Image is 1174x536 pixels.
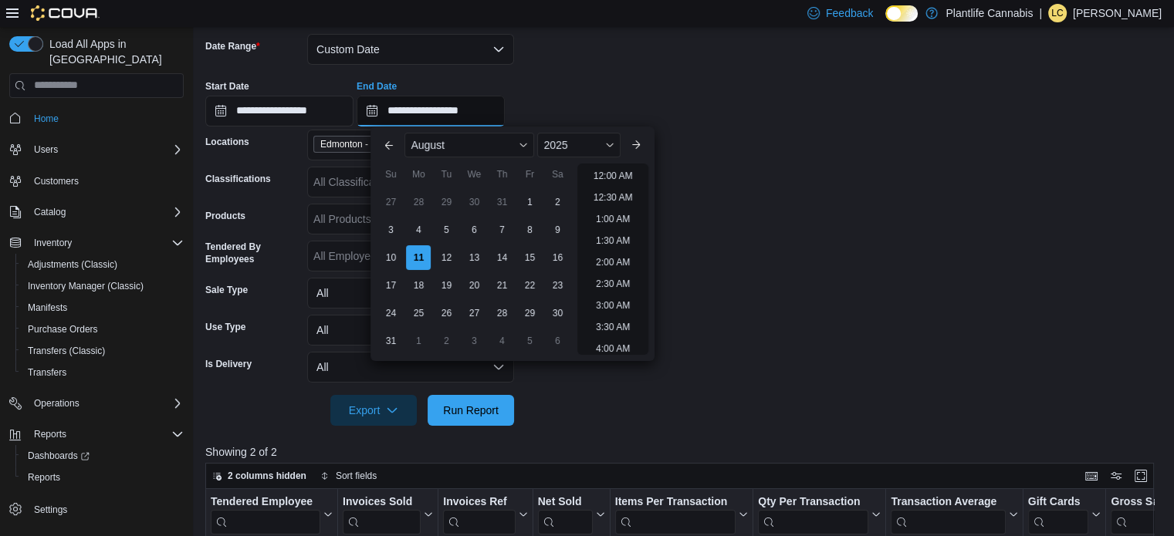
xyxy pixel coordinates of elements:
[406,190,431,214] div: day-28
[545,245,570,270] div: day-16
[545,273,570,298] div: day-23
[406,217,431,242] div: day-4
[489,190,514,214] div: day-31
[378,190,403,214] div: day-27
[43,36,184,67] span: Load All Apps in [GEOGRAPHIC_DATA]
[378,245,403,270] div: day-10
[443,494,515,534] div: Invoices Ref
[434,190,458,214] div: day-29
[462,245,486,270] div: day-13
[1132,467,1150,485] button: Enter fullscreen
[15,254,190,275] button: Adjustments (Classic)
[15,340,190,362] button: Transfers (Classic)
[336,470,377,482] span: Sort fields
[1107,467,1125,485] button: Display options
[28,302,67,314] span: Manifests
[545,301,570,325] div: day-30
[545,329,570,353] div: day-6
[28,140,184,159] span: Users
[206,467,313,485] button: 2 columns hidden
[443,403,499,418] span: Run Report
[313,136,460,153] span: Edmonton - Winterburn
[434,329,458,353] div: day-2
[406,329,431,353] div: day-1
[28,499,184,518] span: Settings
[28,394,86,413] button: Operations
[462,329,486,353] div: day-3
[543,139,567,151] span: 2025
[489,301,514,325] div: day-28
[489,245,514,270] div: day-14
[624,133,648,157] button: Next month
[1039,4,1042,22] p: |
[577,163,648,355] ul: Time
[517,162,542,187] div: Fr
[406,245,431,270] div: day-11
[891,494,1005,509] div: Transaction Average
[15,319,190,340] button: Purchase Orders
[22,277,184,295] span: Inventory Manager (Classic)
[590,318,636,336] li: 3:30 AM
[411,139,445,151] span: August
[22,447,96,465] a: Dashboards
[28,203,72,221] button: Catalog
[34,428,66,440] span: Reports
[28,140,64,159] button: Users
[590,253,636,271] li: 2:00 AM
[3,170,190,192] button: Customers
[406,273,431,298] div: day-18
[378,329,403,353] div: day-31
[517,329,542,353] div: day-5
[28,450,90,462] span: Dashboards
[462,273,486,298] div: day-20
[205,136,249,148] label: Locations
[15,445,190,467] a: Dashboards
[378,217,403,242] div: day-3
[434,301,458,325] div: day-26
[3,393,190,414] button: Operations
[307,315,514,346] button: All
[22,363,184,382] span: Transfers
[28,234,78,252] button: Inventory
[537,133,620,157] div: Button. Open the year selector. 2025 is currently selected.
[22,363,73,382] a: Transfers
[205,358,252,370] label: Is Delivery
[34,175,79,187] span: Customers
[538,494,593,534] div: Net Sold
[28,203,184,221] span: Catalog
[22,255,184,274] span: Adjustments (Classic)
[378,273,403,298] div: day-17
[357,80,397,93] label: End Date
[826,5,873,21] span: Feedback
[462,162,486,187] div: We
[428,395,514,426] button: Run Report
[205,210,245,222] label: Products
[34,504,67,516] span: Settings
[320,137,441,152] span: Edmonton - [GEOGRAPHIC_DATA]
[34,397,80,410] span: Operations
[330,395,417,426] button: Export
[34,206,66,218] span: Catalog
[378,162,403,187] div: Su
[758,494,881,534] button: Qty Per Transaction
[434,162,458,187] div: Tu
[307,278,514,308] button: All
[590,231,636,250] li: 1:30 AM
[228,470,306,482] span: 2 columns hidden
[205,40,260,52] label: Date Range
[1028,494,1089,534] div: Gift Card Sales
[590,296,636,315] li: 3:00 AM
[1028,494,1101,534] button: Gift Cards
[462,190,486,214] div: day-30
[406,162,431,187] div: Mo
[15,467,190,488] button: Reports
[205,241,301,265] label: Tendered By Employees
[545,217,570,242] div: day-9
[28,471,60,484] span: Reports
[34,143,58,156] span: Users
[15,297,190,319] button: Manifests
[517,217,542,242] div: day-8
[205,284,248,296] label: Sale Type
[538,494,605,534] button: Net Sold
[22,277,150,295] a: Inventory Manager (Classic)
